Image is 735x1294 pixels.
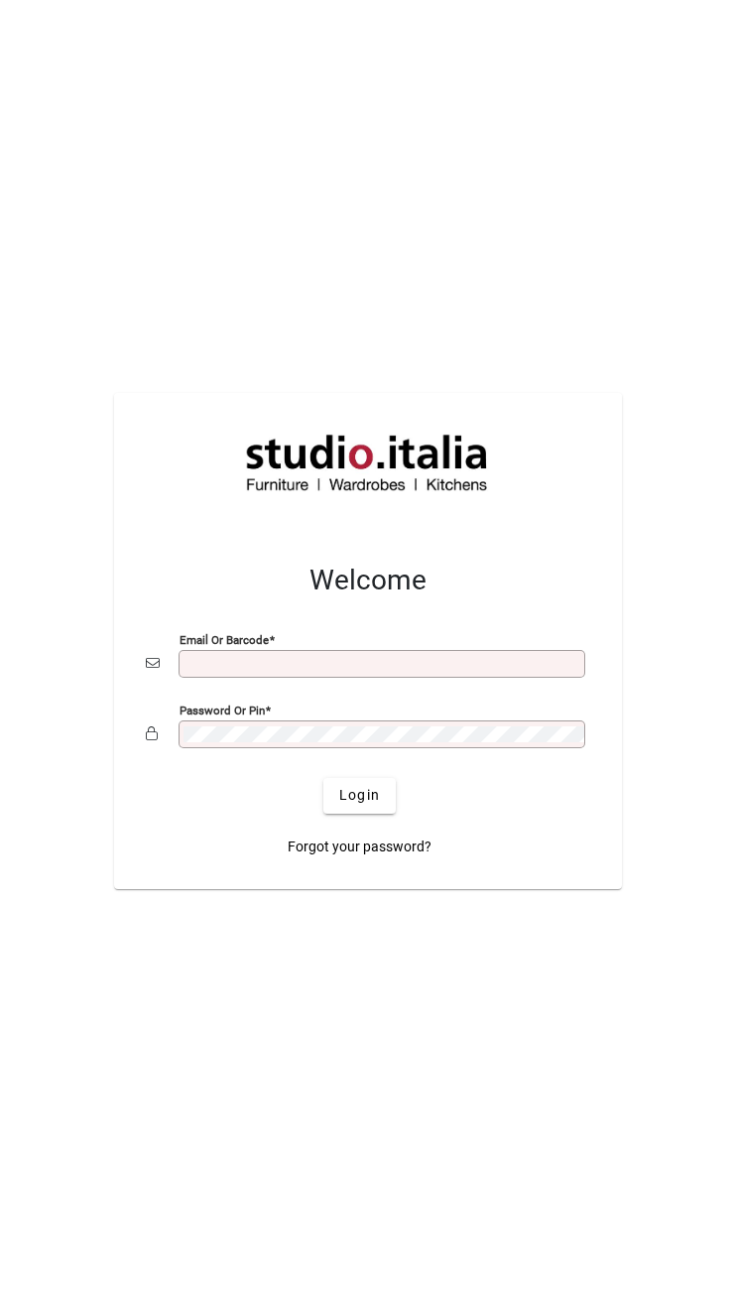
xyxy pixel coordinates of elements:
a: Forgot your password? [280,830,439,865]
button: Login [323,778,396,814]
span: Forgot your password? [288,837,431,857]
mat-label: Email or Barcode [180,632,269,646]
span: Login [339,785,380,806]
h2: Welcome [146,564,590,597]
mat-label: Password or Pin [180,703,265,716]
